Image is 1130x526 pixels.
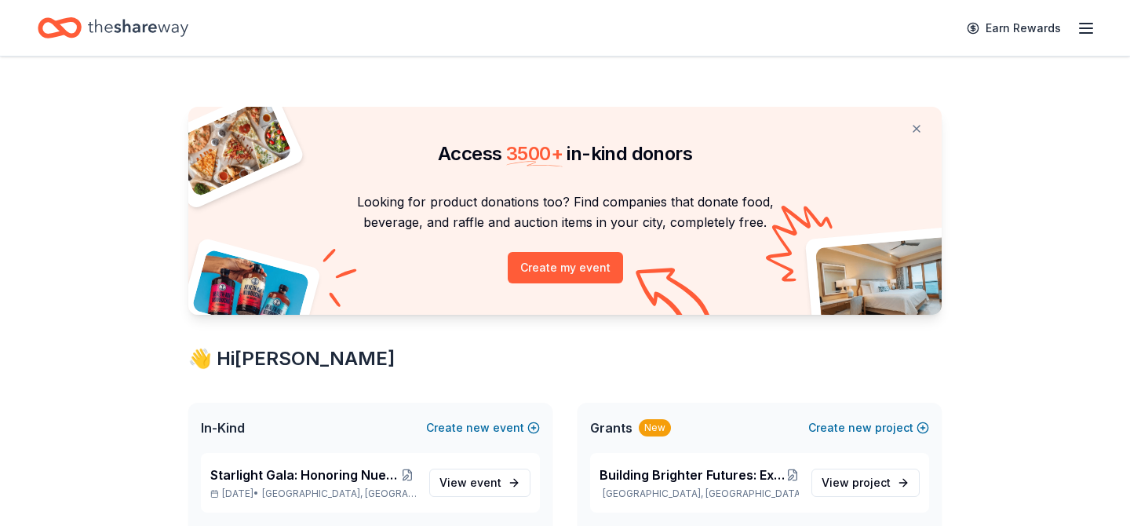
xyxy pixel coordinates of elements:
[426,418,540,437] button: Createnewevent
[429,469,530,497] a: View event
[171,97,293,198] img: Pizza
[439,473,501,492] span: View
[262,488,417,500] span: [GEOGRAPHIC_DATA], [GEOGRAPHIC_DATA]
[848,418,872,437] span: new
[466,418,490,437] span: new
[957,14,1070,42] a: Earn Rewards
[201,418,245,437] span: In-Kind
[506,142,563,165] span: 3500 +
[808,418,929,437] button: Createnewproject
[438,142,692,165] span: Access in-kind donors
[210,488,417,500] p: [DATE] •
[600,466,786,484] span: Building Brighter Futures: Expansion and Student Support at Nuestro Mundo
[811,469,920,497] a: View project
[636,268,714,327] img: Curvy arrow
[639,419,671,437] div: New
[822,473,891,492] span: View
[600,488,799,500] p: [GEOGRAPHIC_DATA], [GEOGRAPHIC_DATA]
[508,252,623,283] button: Create my event
[210,466,398,484] span: Starlight Gala: Honoring Nuestro Mundo’s Brightest
[852,476,891,489] span: project
[207,192,923,233] p: Looking for product donations too? Find companies that donate food, beverage, and raffle and auct...
[470,476,501,489] span: event
[590,418,632,437] span: Grants
[38,9,188,46] a: Home
[188,346,942,371] div: 👋 Hi [PERSON_NAME]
